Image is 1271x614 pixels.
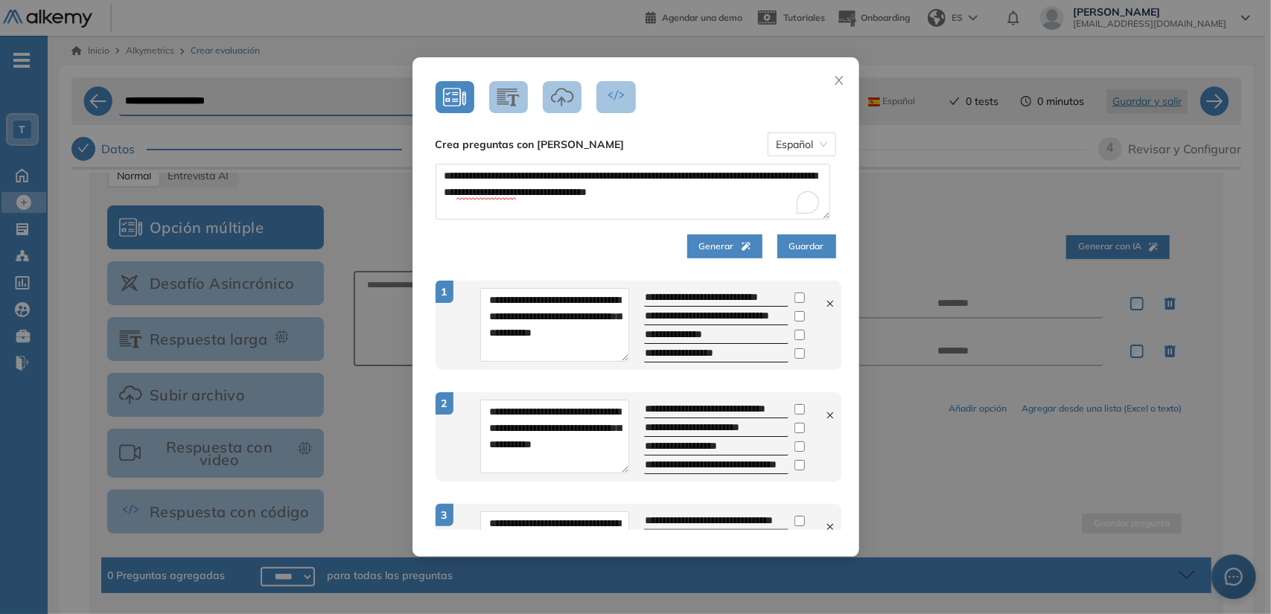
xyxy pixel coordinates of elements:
[436,164,830,220] textarea: To enrich screen reader interactions, please activate Accessibility in Grammarly extension settings
[442,508,447,522] span: 3
[833,74,845,86] span: close
[442,397,447,410] span: 2
[819,57,859,97] button: Close
[687,234,762,258] button: Generar
[436,136,625,153] b: Crea preguntas con [PERSON_NAME]
[777,133,827,156] span: Español
[699,240,751,254] span: Generar
[789,240,824,254] span: Guardar
[442,285,447,298] span: 1
[777,234,836,258] button: Guardar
